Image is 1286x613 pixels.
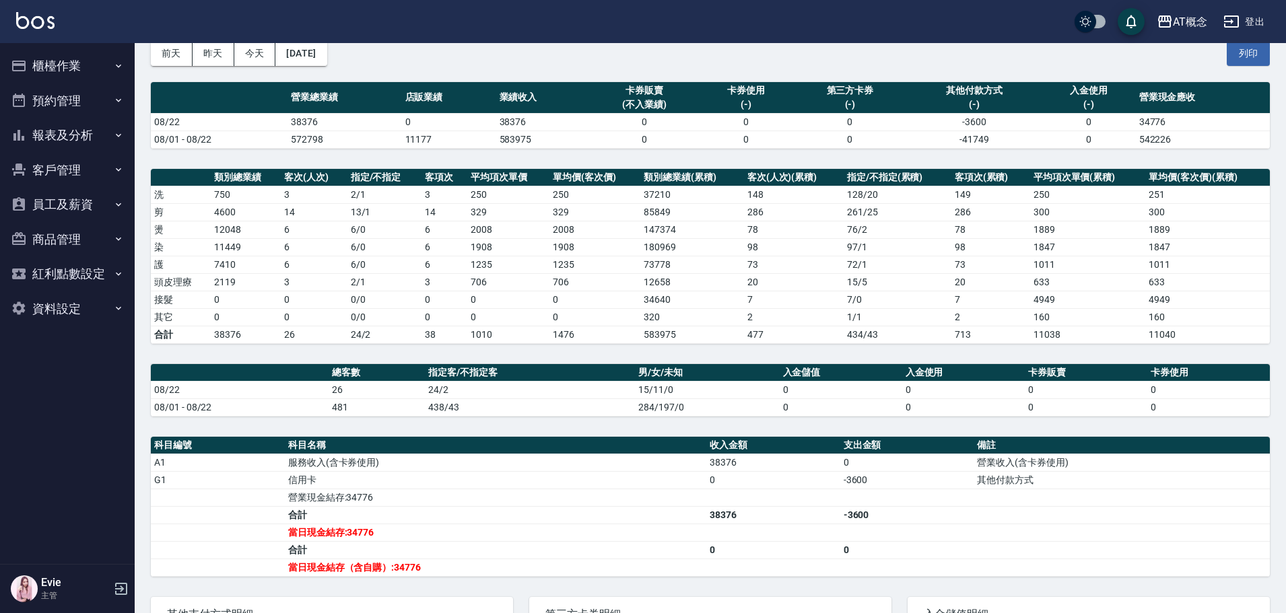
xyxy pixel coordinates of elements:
td: 0 [590,131,699,148]
th: 類別總業績(累積) [640,169,743,186]
td: 0 [1025,398,1147,416]
td: 0 [421,308,467,326]
th: 入金使用 [902,364,1025,382]
td: -41749 [907,131,1041,148]
td: 329 [549,203,640,221]
td: 0 [1025,381,1147,398]
td: 97 / 1 [844,238,951,256]
td: 98 [951,238,1030,256]
td: 0 [1147,381,1270,398]
td: 20 [951,273,1030,291]
td: 營業收入(含卡券使用) [974,454,1270,471]
td: 08/22 [151,113,287,131]
div: 其他付款方式 [910,83,1038,98]
td: 78 [744,221,844,238]
table: a dense table [151,82,1270,149]
td: 180969 [640,238,743,256]
td: 信用卡 [285,471,706,489]
th: 客項次 [421,169,467,186]
td: 250 [1030,186,1146,203]
td: 合計 [285,541,706,558]
td: 1889 [1145,221,1270,238]
table: a dense table [151,169,1270,344]
td: 頭皮理療 [151,273,211,291]
td: 261 / 25 [844,203,951,221]
table: a dense table [151,364,1270,417]
table: a dense table [151,437,1270,577]
td: 0 [549,308,640,326]
th: 卡券使用 [1147,364,1270,382]
td: 4949 [1145,291,1270,308]
th: 指定/不指定 [347,169,422,186]
td: 34640 [640,291,743,308]
td: 38376 [706,506,840,524]
td: G1 [151,471,285,489]
td: 1889 [1030,221,1146,238]
td: 250 [467,186,549,203]
td: 0 [706,541,840,558]
td: 0 [706,471,840,489]
th: 類別總業績 [211,169,281,186]
td: 6 [421,256,467,273]
td: 0 [699,113,793,131]
td: 3 [421,186,467,203]
td: 4600 [211,203,281,221]
td: 0 / 0 [347,308,422,326]
div: AT概念 [1173,13,1207,30]
th: 客次(人次)(累積) [744,169,844,186]
td: 286 [951,203,1030,221]
td: 1011 [1145,256,1270,273]
button: 登出 [1218,9,1270,34]
td: 0 [281,291,347,308]
th: 男/女/未知 [635,364,780,382]
td: 750 [211,186,281,203]
td: 0 [840,541,974,558]
th: 店販業績 [402,82,496,114]
td: 1235 [467,256,549,273]
img: Logo [16,12,55,29]
td: 706 [549,273,640,291]
div: (-) [910,98,1038,112]
td: 08/22 [151,381,329,398]
td: 6 [281,221,347,238]
td: 713 [951,326,1030,343]
td: 38 [421,326,467,343]
button: 資料設定 [5,291,129,326]
td: 4949 [1030,291,1146,308]
td: 7 [744,291,844,308]
th: 支出金額 [840,437,974,454]
td: 洗 [151,186,211,203]
td: 0 [211,308,281,326]
th: 營業現金應收 [1136,82,1270,114]
td: 1847 [1030,238,1146,256]
th: 收入金額 [706,437,840,454]
td: 0 [281,308,347,326]
td: 14 [281,203,347,221]
td: 434/43 [844,326,951,343]
td: 11040 [1145,326,1270,343]
th: 總客數 [329,364,425,382]
th: 入金儲值 [780,364,902,382]
th: 科目名稱 [285,437,706,454]
td: 583975 [640,326,743,343]
div: (不入業績) [594,98,696,112]
td: 6 [421,221,467,238]
td: 0 [549,291,640,308]
button: 列印 [1227,41,1270,66]
td: 11038 [1030,326,1146,343]
th: 科目編號 [151,437,285,454]
button: 今天 [234,41,276,66]
td: 0 [402,113,496,131]
td: 08/01 - 08/22 [151,131,287,148]
th: 單均價(客次價) [549,169,640,186]
td: 0 [902,381,1025,398]
td: 300 [1145,203,1270,221]
td: 481 [329,398,425,416]
td: 0 [1042,131,1136,148]
td: 當日現金結存:34776 [285,524,706,541]
div: 入金使用 [1045,83,1132,98]
button: 預約管理 [5,83,129,118]
button: 商品管理 [5,222,129,257]
td: 37210 [640,186,743,203]
td: 73778 [640,256,743,273]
